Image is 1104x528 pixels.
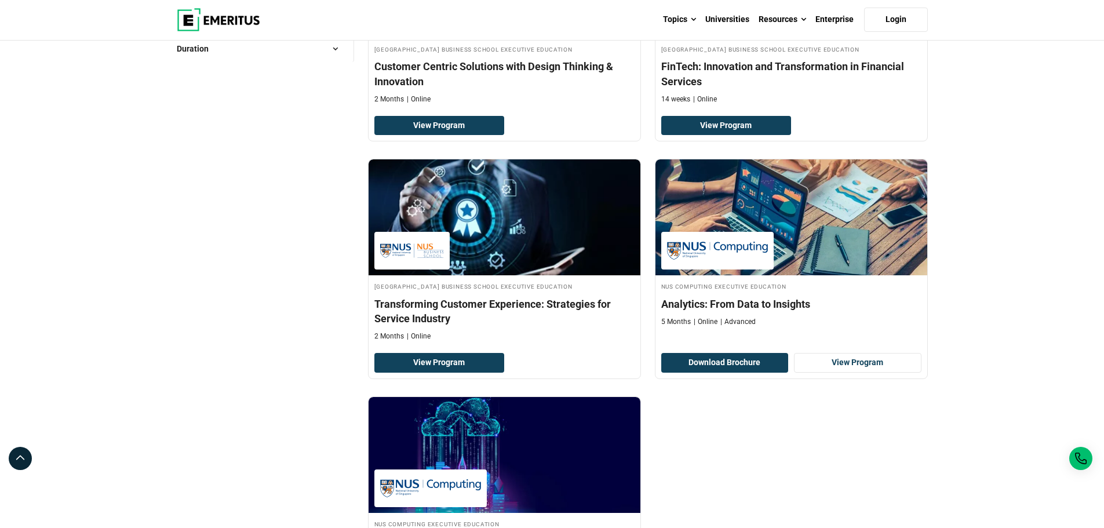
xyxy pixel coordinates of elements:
[655,159,927,333] a: Data Science and Analytics Course by NUS Computing Executive Education - NUS Computing Executive ...
[369,397,640,513] img: Cloud Computing: Strategy, Compliance and Migration Plan | Online Technology Course
[864,8,928,32] a: Login
[374,94,404,104] p: 2 Months
[177,40,344,57] button: Duration
[407,94,431,104] p: Online
[661,59,921,88] h4: FinTech: Innovation and Transformation in Financial Services
[380,475,481,501] img: NUS Computing Executive Education
[667,238,768,264] img: NUS Computing Executive Education
[694,317,717,327] p: Online
[374,116,505,136] a: View Program
[655,159,927,275] img: Analytics: From Data to Insights | Online Data Science and Analytics Course
[407,332,431,341] p: Online
[661,94,690,104] p: 14 weeks
[374,59,635,88] h4: Customer Centric Solutions with Design Thinking & Innovation
[369,159,640,347] a: Leadership Course by National University of Singapore Business School Executive Education - Natio...
[661,317,691,327] p: 5 Months
[374,44,635,54] h4: [GEOGRAPHIC_DATA] Business School Executive Education
[369,159,640,275] img: Transforming Customer Experience: Strategies for Service Industry | Online Leadership Course
[177,42,218,55] span: Duration
[374,281,635,291] h4: [GEOGRAPHIC_DATA] Business School Executive Education
[374,332,404,341] p: 2 Months
[661,116,792,136] a: View Program
[380,238,444,264] img: National University of Singapore Business School Executive Education
[661,44,921,54] h4: [GEOGRAPHIC_DATA] Business School Executive Education
[374,353,505,373] a: View Program
[693,94,717,104] p: Online
[794,353,921,373] a: View Program
[661,281,921,291] h4: NUS Computing Executive Education
[374,297,635,326] h4: Transforming Customer Experience: Strategies for Service Industry
[661,297,921,311] h4: Analytics: From Data to Insights
[720,317,756,327] p: Advanced
[661,353,789,373] button: Download Brochure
